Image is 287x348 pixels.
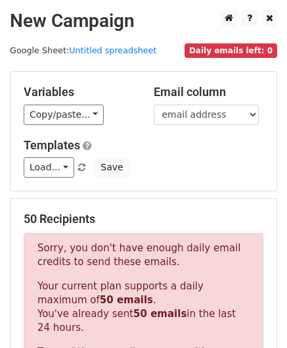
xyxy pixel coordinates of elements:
iframe: Chat Widget [221,285,287,348]
span: Daily emails left: 0 [185,43,277,58]
button: Save [95,157,129,178]
strong: 50 emails [100,294,153,306]
a: Load... [24,157,74,178]
h5: Variables [24,85,134,99]
small: Google Sheet: [10,45,157,55]
a: Daily emails left: 0 [185,45,277,55]
a: Copy/paste... [24,105,104,125]
p: Your current plan supports a daily maximum of . You've already sent in the last 24 hours. [37,280,250,335]
strong: 50 emails [133,308,187,320]
a: Untitled spreadsheet [69,45,156,55]
h5: Email column [154,85,264,99]
h5: 50 Recipients [24,212,263,226]
h2: New Campaign [10,10,277,32]
p: Sorry, you don't have enough daily email credits to send these emails. [37,241,250,269]
a: Templates [24,138,80,152]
